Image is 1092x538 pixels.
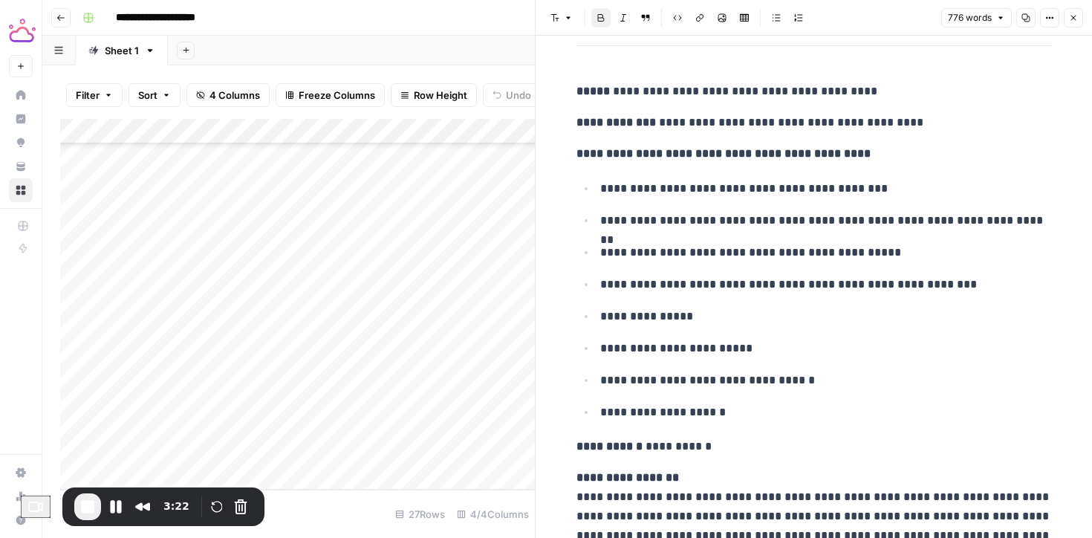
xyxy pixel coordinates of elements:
button: Filter [66,83,123,107]
span: Undo [506,88,531,103]
span: 4 Columns [209,88,260,103]
button: Undo [483,83,541,107]
a: Usage [9,484,33,508]
div: 4/4 Columns [451,502,535,526]
a: Sheet 1 [76,36,168,65]
div: 27 Rows [389,502,451,526]
button: Row Height [391,83,477,107]
button: Sort [129,83,181,107]
button: Workspace: Tactiq [9,12,33,49]
a: Opportunities [9,131,33,155]
button: 4 Columns [186,83,270,107]
span: Row Height [414,88,467,103]
a: Settings [9,461,33,484]
a: Your Data [9,155,33,178]
img: Tactiq Logo [9,17,36,44]
span: 776 words [948,11,992,25]
span: Filter [76,88,100,103]
span: Sort [138,88,157,103]
span: Freeze Columns [299,88,375,103]
a: Home [9,83,33,107]
a: Browse [9,178,33,202]
button: Freeze Columns [276,83,385,107]
button: Help + Support [9,508,33,532]
button: 776 words [941,8,1012,27]
a: Insights [9,107,33,131]
div: Sheet 1 [105,43,139,58]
